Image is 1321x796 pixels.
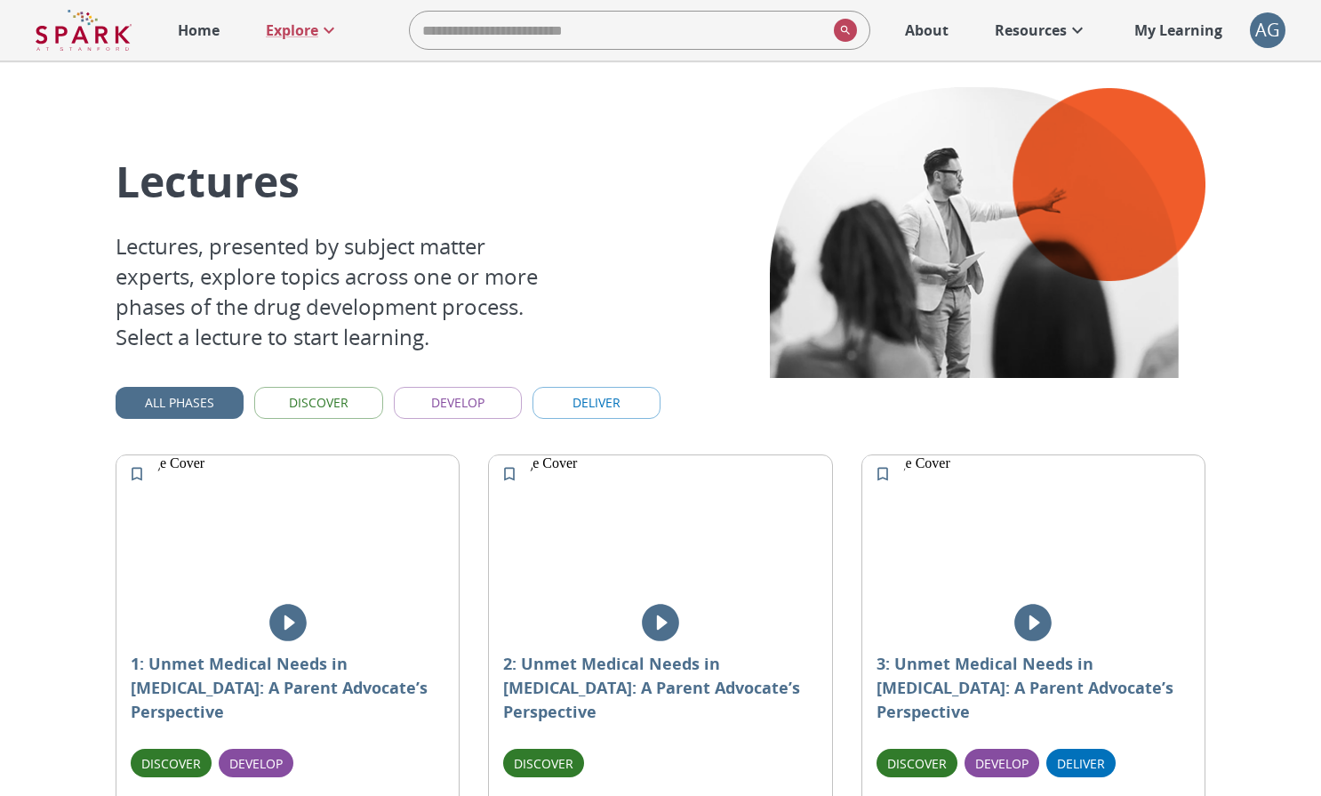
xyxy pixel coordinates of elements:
button: search [827,12,857,49]
span: Develop [219,755,293,772]
button: Discover [254,387,382,420]
button: All Phases [116,387,244,420]
p: Home [178,20,220,41]
a: Resources [986,11,1097,50]
img: Image Cover [489,455,831,619]
p: Lectures [116,152,551,210]
svg: Add to My Learning [500,465,518,483]
span: Discover [877,755,957,772]
a: Home [169,11,228,50]
span: Discover [503,755,584,772]
button: Deliver [532,387,660,420]
img: Image Cover [862,455,1205,619]
p: My Learning [1134,20,1222,41]
span: Discover [131,755,212,772]
button: play [259,593,317,652]
span: Develop [965,755,1039,772]
button: play [1004,593,1062,652]
img: Logo of SPARK at Stanford [36,9,132,52]
span: Deliver [1046,755,1116,772]
p: Explore [266,20,318,41]
p: 1: Unmet Medical Needs in [MEDICAL_DATA]: A Parent Advocate’s Perspective [131,652,444,726]
p: Lectures, presented by subject matter experts, explore topics across one or more phases of the dr... [116,231,551,352]
p: 2: Unmet Medical Needs in [MEDICAL_DATA]: A Parent Advocate’s Perspective [503,652,817,726]
svg: Add to My Learning [128,465,146,483]
p: Resources [995,20,1067,41]
div: AG [1250,12,1285,48]
a: Explore [257,11,348,50]
a: About [896,11,957,50]
a: My Learning [1125,11,1232,50]
p: About [905,20,949,41]
button: play [631,593,690,652]
svg: Add to My Learning [874,465,892,483]
button: account of current user [1250,12,1285,48]
p: 3: Unmet Medical Needs in [MEDICAL_DATA]: A Parent Advocate’s Perspective [877,652,1190,726]
img: Image Cover [116,455,459,619]
button: Develop [394,387,522,420]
